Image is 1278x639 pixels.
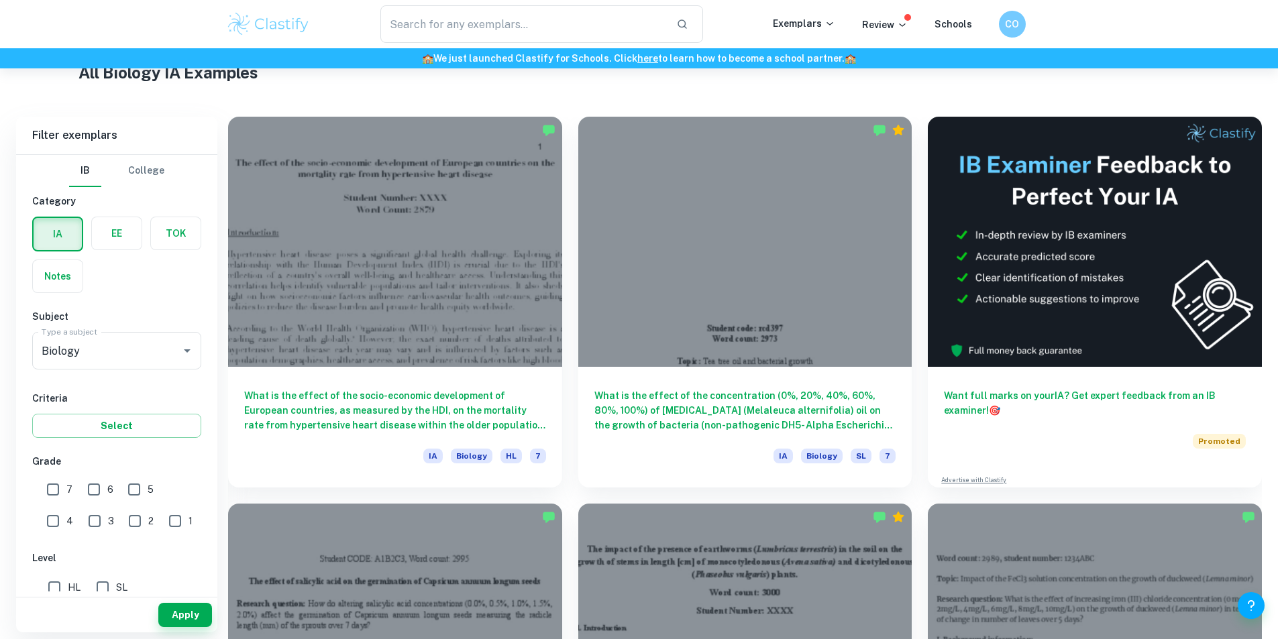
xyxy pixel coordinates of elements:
[148,482,154,497] span: 5
[851,449,871,463] span: SL
[542,123,555,137] img: Marked
[1004,17,1020,32] h6: CO
[158,603,212,627] button: Apply
[935,19,972,30] a: Schools
[69,155,164,187] div: Filter type choice
[989,405,1000,416] span: 🎯
[34,218,82,250] button: IA
[32,194,201,209] h6: Category
[451,449,492,463] span: Biology
[594,388,896,432] h6: What is the effect of the concentration (0%, 20%, 40%, 60%, 80%, 100%) of [MEDICAL_DATA] (Melaleu...
[773,16,835,31] p: Exemplars
[999,11,1026,38] button: CO
[892,510,905,524] div: Premium
[941,475,1006,485] a: Advertise with Clastify
[892,123,905,137] div: Premium
[178,341,197,360] button: Open
[32,414,201,438] button: Select
[116,580,127,595] span: SL
[422,53,433,64] span: 🏫
[228,117,562,487] a: What is the effect of the socio-economic development of European countries, as measured by the HD...
[69,155,101,187] button: IB
[1242,510,1255,524] img: Marked
[107,482,113,497] span: 6
[1193,434,1246,449] span: Promoted
[801,449,843,463] span: Biology
[873,123,886,137] img: Marked
[244,388,546,432] h6: What is the effect of the socio-economic development of European countries, as measured by the HD...
[774,449,793,463] span: IA
[16,117,217,154] h6: Filter exemplars
[32,454,201,469] h6: Grade
[530,449,546,463] span: 7
[500,449,522,463] span: HL
[1238,592,1265,619] button: Help and Feedback
[862,17,908,32] p: Review
[845,53,856,64] span: 🏫
[637,53,658,64] a: here
[542,510,555,524] img: Marked
[32,309,201,324] h6: Subject
[578,117,912,487] a: What is the effect of the concentration (0%, 20%, 40%, 60%, 80%, 100%) of [MEDICAL_DATA] (Melaleu...
[148,514,154,528] span: 2
[78,60,1200,84] h1: All Biology IA Examples
[380,5,666,43] input: Search for any exemplars...
[68,580,81,595] span: HL
[423,449,443,463] span: IA
[928,117,1262,367] img: Thumbnail
[3,51,1275,66] h6: We just launched Clastify for Schools. Click to learn how to become a school partner.
[33,260,83,292] button: Notes
[944,388,1246,418] h6: Want full marks on your IA ? Get expert feedback from an IB examiner!
[226,11,311,38] img: Clastify logo
[928,117,1262,487] a: Want full marks on yourIA? Get expert feedback from an IB examiner!PromotedAdvertise with Clastify
[42,326,97,337] label: Type a subject
[108,514,114,528] span: 3
[151,217,201,249] button: TOK
[32,391,201,406] h6: Criteria
[189,514,193,528] span: 1
[880,449,896,463] span: 7
[66,482,72,497] span: 7
[66,514,73,528] span: 4
[128,155,164,187] button: College
[32,550,201,565] h6: Level
[873,510,886,524] img: Marked
[92,217,142,249] button: EE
